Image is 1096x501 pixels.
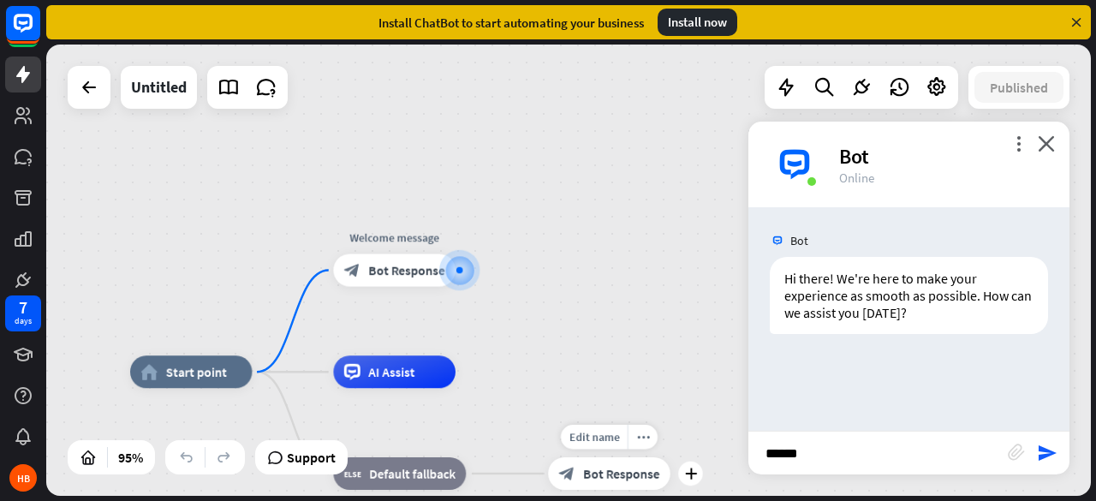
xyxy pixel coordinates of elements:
[839,170,1049,186] div: Online
[378,15,644,31] div: Install ChatBot to start automating your business
[166,364,227,380] span: Start point
[974,72,1063,103] button: Published
[5,295,41,331] a: 7 days
[770,257,1048,334] div: Hi there! We're here to make your experience as smooth as possible. How can we assist you [DATE]?
[684,468,696,479] i: plus
[1037,443,1057,463] i: send
[131,66,187,109] div: Untitled
[1010,135,1027,152] i: more_vert
[368,364,414,380] span: AI Assist
[19,300,27,315] div: 7
[321,230,468,246] div: Welcome message
[344,466,361,482] i: block_fallback
[1008,444,1025,461] i: block_attachment
[14,7,65,58] button: Open LiveChat chat widget
[569,430,619,444] span: Edit name
[140,364,158,380] i: home_2
[15,315,32,327] div: days
[839,143,1049,170] div: Bot
[583,466,659,482] span: Bot Response
[790,233,808,248] span: Bot
[1038,135,1055,152] i: close
[287,444,336,471] span: Support
[658,9,737,36] div: Install now
[344,262,360,278] i: block_bot_response
[636,431,649,443] i: more_horiz
[368,262,444,278] span: Bot Response
[559,466,575,482] i: block_bot_response
[113,444,148,471] div: 95%
[369,466,456,482] span: Default fallback
[9,464,37,492] div: HB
